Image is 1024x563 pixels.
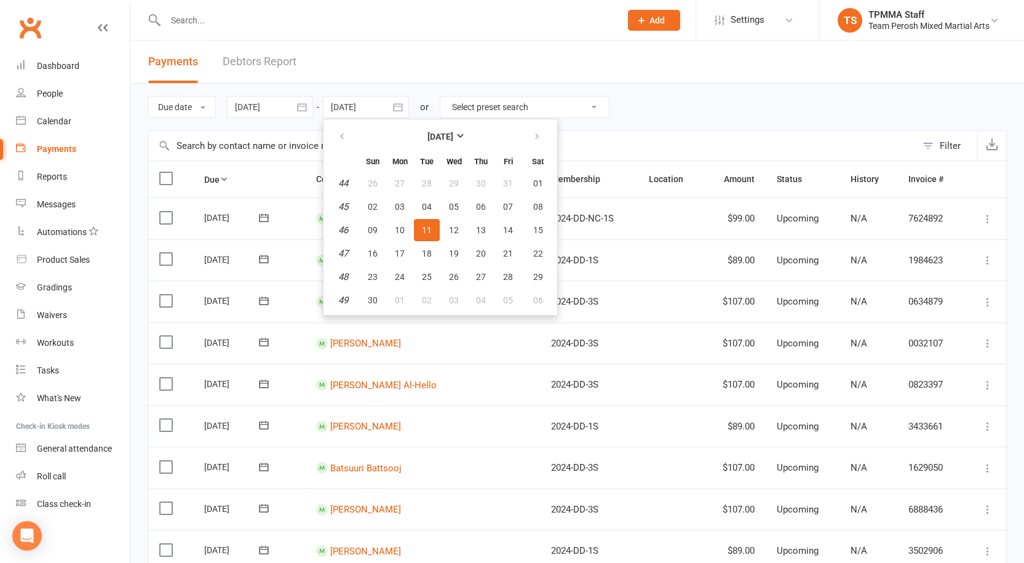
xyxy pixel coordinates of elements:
td: 1984623 [897,239,963,281]
span: 28 [422,178,432,188]
span: Payments [148,55,198,68]
em: 47 [338,248,348,259]
input: Search... [162,12,612,29]
span: 07 [503,202,513,212]
span: N/A [851,421,867,432]
span: 04 [422,202,432,212]
span: 13 [476,225,486,235]
span: 30 [476,178,486,188]
th: Membership [540,161,638,198]
td: 3433661 [897,405,963,447]
button: 25 [414,266,440,288]
span: 17 [395,249,405,258]
button: 30 [468,172,494,194]
span: Upcoming [777,462,819,473]
th: Location [638,161,703,198]
th: Invoice # [897,161,963,198]
span: 2024-DD-3S [551,379,598,390]
small: Monday [392,157,408,166]
div: Workouts [37,338,74,348]
input: Search by contact name or invoice number [148,131,916,161]
span: Upcoming [777,504,819,515]
strong: [DATE] [427,132,453,142]
div: [DATE] [204,333,261,352]
span: 26 [368,178,378,188]
a: People [16,80,130,108]
button: 09 [360,219,386,241]
div: Reports [37,172,67,182]
button: 30 [360,289,386,311]
td: 0634879 [897,281,963,322]
a: [PERSON_NAME] [330,504,401,515]
button: 20 [468,242,494,265]
span: 05 [449,202,459,212]
span: Upcoming [777,379,819,390]
div: [DATE] [204,374,261,393]
div: [DATE] [204,540,261,559]
span: 18 [422,249,432,258]
a: Dashboard [16,52,130,80]
button: Payments [148,41,198,83]
div: [DATE] [204,499,261,518]
span: 2024-DD-1S [551,545,598,556]
span: N/A [851,296,867,307]
span: 03 [449,295,459,305]
div: Product Sales [37,255,90,265]
span: 28 [503,272,513,282]
td: 1629050 [897,447,963,489]
span: 06 [476,202,486,212]
span: Upcoming [777,213,819,224]
button: 01 [387,289,413,311]
a: Reports [16,163,130,191]
td: $99.00 [703,198,766,239]
span: 2024-DD-3S [551,296,598,307]
button: 31 [495,172,521,194]
a: Workouts [16,329,130,357]
button: 04 [414,196,440,218]
button: 29 [522,266,554,288]
div: Dashboard [37,61,79,71]
td: 6888436 [897,489,963,530]
button: 17 [387,242,413,265]
small: Tuesday [420,157,434,166]
button: 05 [441,196,467,218]
button: 28 [414,172,440,194]
a: Gradings [16,274,130,301]
a: Waivers [16,301,130,329]
div: [DATE] [204,250,261,269]
span: N/A [851,379,867,390]
div: [DATE] [204,457,261,476]
span: 01 [395,295,405,305]
a: General attendance kiosk mode [16,435,130,463]
td: 0032107 [897,322,963,364]
span: 25 [422,272,432,282]
span: Settings [731,6,764,34]
a: What's New [16,385,130,412]
button: 14 [495,219,521,241]
span: 29 [533,272,543,282]
div: [DATE] [204,208,261,227]
a: Product Sales [16,246,130,274]
span: N/A [851,462,867,473]
span: 04 [476,295,486,305]
button: Add [628,10,680,31]
span: Upcoming [777,421,819,432]
button: 07 [495,196,521,218]
button: 29 [441,172,467,194]
span: 29 [449,178,459,188]
button: 11 [414,219,440,241]
button: 19 [441,242,467,265]
button: 28 [495,266,521,288]
span: 21 [503,249,513,258]
button: 15 [522,219,554,241]
div: Roll call [37,471,66,481]
span: 2024-DD-1S [551,255,598,266]
div: Messages [37,199,76,209]
button: 06 [522,289,554,311]
small: Thursday [474,157,488,166]
span: 26 [449,272,459,282]
span: 22 [533,249,543,258]
span: 23 [368,272,378,282]
em: 49 [338,295,348,306]
a: Messages [16,191,130,218]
